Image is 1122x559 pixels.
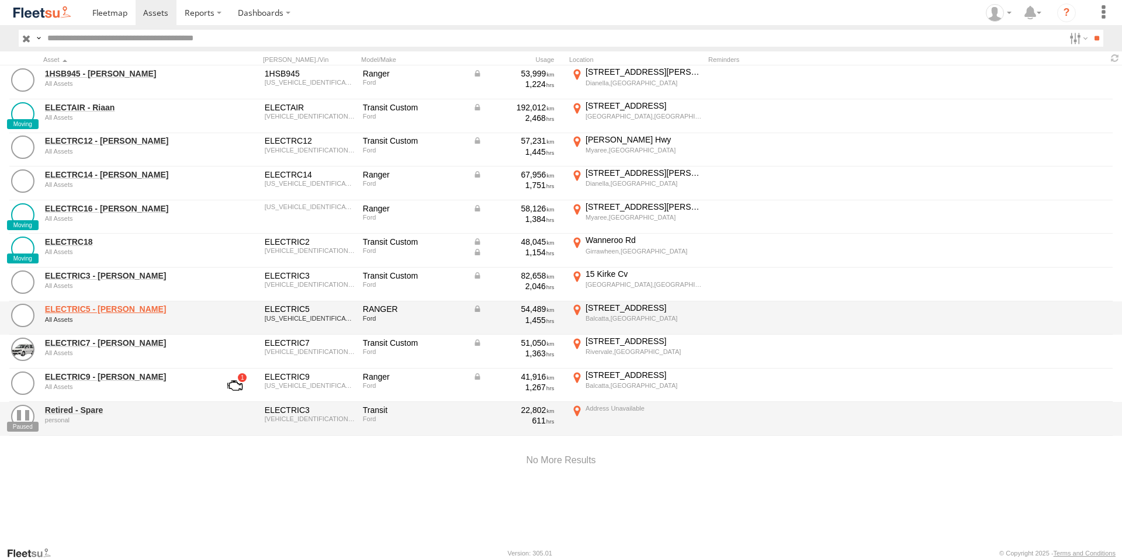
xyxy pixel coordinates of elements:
div: WF0YXXTTGYLS21315 [265,147,355,154]
label: Click to View Current Location [569,269,704,300]
div: [STREET_ADDRESS] [586,336,702,346]
div: ELECTRC12 [265,136,355,146]
div: Ford [363,113,465,120]
div: Ford [363,348,465,355]
label: Click to View Current Location [569,100,704,132]
div: Rivervale,[GEOGRAPHIC_DATA] [586,348,702,356]
div: 1,267 [473,382,555,393]
div: Ford [363,281,465,288]
a: ELECTRC12 - [PERSON_NAME] [45,136,205,146]
label: Search Filter Options [1065,30,1090,47]
div: ELECTRIC5 [265,304,355,314]
div: Balcatta,[GEOGRAPHIC_DATA] [586,381,702,390]
div: Reminders [708,55,895,64]
div: Ranger [363,371,465,382]
div: Wayne Betts [982,4,1016,22]
div: Data from Vehicle CANbus [473,102,555,113]
a: View Asset Details [11,405,34,428]
div: Wanneroo Rd [586,235,702,245]
div: 1,384 [473,214,555,224]
div: [PERSON_NAME] Hwy [586,134,702,145]
label: Click to View Current Location [569,67,704,98]
div: undefined [45,215,205,222]
div: Girrawheen,[GEOGRAPHIC_DATA] [586,247,702,255]
label: Click to View Current Location [569,336,704,367]
label: Click to View Current Location [569,134,704,166]
div: RANGER [363,304,465,314]
span: Refresh [1108,53,1122,64]
div: MNAUMAF50FW475764 [265,382,355,389]
div: Version: 305.01 [508,550,552,557]
div: Ranger [363,203,465,214]
a: View Asset Details [11,169,34,193]
a: View Asset Details [11,203,34,227]
div: undefined [45,349,205,356]
div: 1,751 [473,180,555,190]
div: Ford [363,79,465,86]
a: View Asset Details [11,304,34,327]
label: Search Query [34,30,43,47]
div: Location [569,55,704,64]
a: View Asset Details [11,371,34,395]
div: [STREET_ADDRESS] [586,303,702,313]
div: 1HSB945 [265,68,355,79]
a: ELECTRC18 [45,237,205,247]
div: undefined [45,316,205,323]
div: Transit Custom [363,102,465,113]
div: Ford [363,147,465,154]
a: View Asset Details [11,338,34,361]
a: View Asset Details [11,68,34,92]
div: 611 [473,415,555,426]
a: View Asset Details [11,237,34,260]
div: Ford [363,382,465,389]
label: Click to View Current Location [569,202,704,233]
div: Data from Vehicle CANbus [473,237,555,247]
div: Ford [363,415,465,422]
div: Transit Custom [363,237,465,247]
div: Ford [363,180,465,187]
div: Transit [363,405,465,415]
div: MNAUMAF80GW574265 [265,180,355,187]
div: WF0YXXTTGYKU87957 [265,348,355,355]
div: 1,363 [473,348,555,359]
div: MNACMEF70PW281940 [265,203,355,210]
div: 22,802 [473,405,555,415]
div: Ford [363,247,465,254]
div: 1,224 [473,79,555,89]
img: fleetsu-logo-horizontal.svg [12,5,72,20]
div: MNAUMAF50FW514751 [265,315,355,322]
div: Data from Vehicle CANbus [473,203,555,214]
a: Visit our Website [6,547,60,559]
div: Ford [363,214,465,221]
div: [GEOGRAPHIC_DATA],[GEOGRAPHIC_DATA] [586,280,702,289]
div: Ford [363,315,465,322]
div: WF0YXXTTGYNJ17812 [265,113,355,120]
div: [PERSON_NAME]./Vin [263,55,356,64]
div: Data from Vehicle CANbus [473,68,555,79]
div: undefined [45,282,205,289]
div: Transit Custom [363,136,465,146]
div: WF0YXXTTGYLS21315 [265,415,355,422]
div: 1,445 [473,147,555,157]
div: Ranger [363,68,465,79]
div: 1,455 [473,315,555,325]
div: undefined [45,80,205,87]
div: 2,046 [473,281,555,291]
label: Click to View Current Location [569,303,704,334]
label: Click to View Current Location [569,235,704,266]
a: ELECTRIC9 - [PERSON_NAME] [45,371,205,382]
div: ELECTRIC7 [265,338,355,348]
a: ELECTRIC5 - [PERSON_NAME] [45,304,205,314]
div: [STREET_ADDRESS][PERSON_NAME] [586,202,702,212]
a: ELECTRIC7 - [PERSON_NAME] [45,338,205,348]
a: View Asset Details [11,270,34,294]
div: Balcatta,[GEOGRAPHIC_DATA] [586,314,702,322]
div: [STREET_ADDRESS][PERSON_NAME] [586,168,702,178]
label: Click to View Current Location [569,168,704,199]
div: ELECTRIC3 [265,405,355,415]
div: Data from Vehicle CANbus [473,270,555,281]
div: undefined [45,416,205,423]
div: 15 Kirke Cv [586,269,702,279]
div: Myaree,[GEOGRAPHIC_DATA] [586,146,702,154]
div: ELECTRIC9 [265,371,355,382]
